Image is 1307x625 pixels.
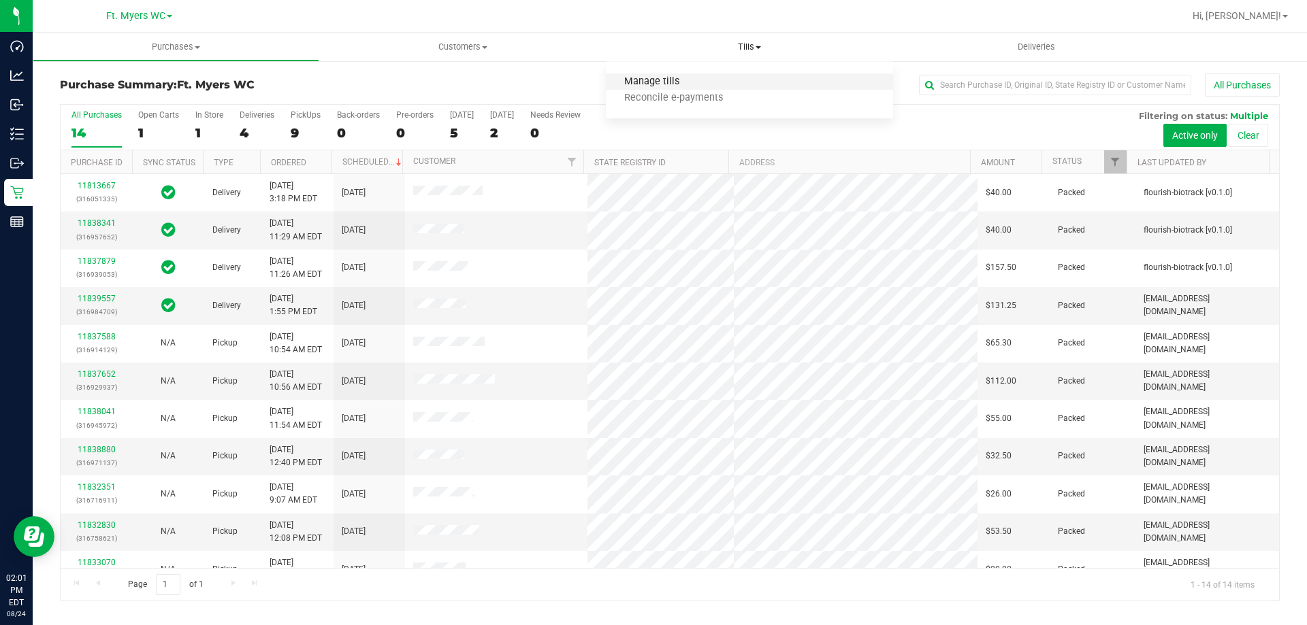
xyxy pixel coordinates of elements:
span: [EMAIL_ADDRESS][DOMAIN_NAME] [1144,331,1271,356]
span: Packed [1058,299,1085,312]
span: Packed [1058,563,1085,576]
a: Customer [413,156,455,166]
p: (316957652) [69,231,124,243]
inline-svg: Outbound [10,156,24,170]
a: Status [1052,156,1082,166]
span: Packed [1058,261,1085,274]
span: Ft. Myers WC [106,10,165,22]
a: Customers [319,33,606,61]
span: [DATE] [342,375,366,388]
iframe: Resource center [14,516,54,557]
button: N/A [161,412,176,425]
a: Sync Status [143,158,195,167]
div: Open Carts [138,110,179,120]
span: [DATE] 12:40 PM EDT [270,443,322,469]
span: [DATE] 10:54 AM EDT [270,331,322,356]
span: In Sync [161,296,176,315]
button: All Purchases [1205,73,1280,97]
span: Packed [1058,412,1085,425]
span: Tills [606,41,892,53]
a: 11837652 [78,369,116,379]
span: flourish-biotrack [v0.1.0] [1144,261,1232,274]
span: [DATE] 1:55 PM EDT [270,292,317,318]
span: Not Applicable [161,564,176,574]
span: [EMAIL_ADDRESS][DOMAIN_NAME] [1144,368,1271,394]
span: 1 - 14 of 14 items [1180,574,1265,594]
a: Type [214,158,233,167]
span: Page of 1 [116,574,214,595]
a: 11833070 [78,558,116,567]
span: Packed [1058,525,1085,538]
button: Clear [1229,124,1268,147]
button: N/A [161,525,176,538]
a: 11838880 [78,445,116,454]
span: [EMAIL_ADDRESS][DOMAIN_NAME] [1144,519,1271,545]
span: $26.00 [986,488,1012,501]
div: 14 [71,125,122,141]
span: [EMAIL_ADDRESS][DOMAIN_NAME] [1144,481,1271,507]
p: (316051335) [69,192,124,205]
span: [DATE] [342,261,366,274]
p: (316914129) [69,343,124,356]
span: Multiple [1230,110,1268,121]
span: Purchases [33,41,319,53]
a: 11838341 [78,218,116,228]
span: flourish-biotrack [v0.1.0] [1144,186,1232,199]
p: (316971137) [69,456,124,469]
button: N/A [161,337,176,350]
span: $40.00 [986,224,1012,237]
button: N/A [161,563,176,576]
div: 1 [195,125,223,141]
span: $157.50 [986,261,1016,274]
span: Pickup [212,337,238,350]
span: [DATE] [342,186,366,199]
span: [DATE] [342,525,366,538]
p: 02:01 PM EDT [6,572,27,609]
span: Reconcile e-payments [606,92,741,104]
span: Pickup [212,525,238,538]
span: Deliveries [999,41,1074,53]
div: Back-orders [337,110,380,120]
span: Packed [1058,337,1085,350]
span: $40.00 [986,186,1012,199]
a: Last Updated By [1137,158,1206,167]
span: [DATE] [342,299,366,312]
span: Ft. Myers WC [177,78,255,91]
span: flourish-biotrack [v0.1.0] [1144,224,1232,237]
div: 9 [291,125,321,141]
span: [DATE] 3:18 PM EDT [270,180,317,205]
div: 0 [337,125,380,141]
span: Delivery [212,261,241,274]
span: [DATE] 9:07 AM EDT [270,481,317,507]
a: 11838041 [78,407,116,416]
a: Purchases [33,33,319,61]
h3: Purchase Summary: [60,79,466,91]
span: [EMAIL_ADDRESS][DOMAIN_NAME] [1144,556,1271,582]
div: Needs Review [530,110,581,120]
span: Pickup [212,563,238,576]
input: Search Purchase ID, Original ID, State Registry ID or Customer Name... [919,75,1191,95]
a: State Registry ID [594,158,666,167]
span: Packed [1058,186,1085,199]
div: Pre-orders [396,110,434,120]
inline-svg: Analytics [10,69,24,82]
div: [DATE] [450,110,474,120]
a: Filter [561,150,583,173]
input: 1 [156,574,180,595]
span: Packed [1058,224,1085,237]
span: Not Applicable [161,489,176,499]
span: Packed [1058,450,1085,462]
p: (316929937) [69,381,124,394]
span: [DATE] 10:03 AM EDT [270,556,322,582]
div: Deliveries [240,110,274,120]
span: In Sync [161,183,176,202]
a: Ordered [271,158,306,167]
a: 11839557 [78,294,116,303]
span: $55.00 [986,412,1012,425]
p: (316716911) [69,494,124,507]
span: Delivery [212,299,241,312]
div: 5 [450,125,474,141]
th: Address [728,150,970,174]
a: 11832830 [78,520,116,530]
span: $32.50 [986,450,1012,462]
